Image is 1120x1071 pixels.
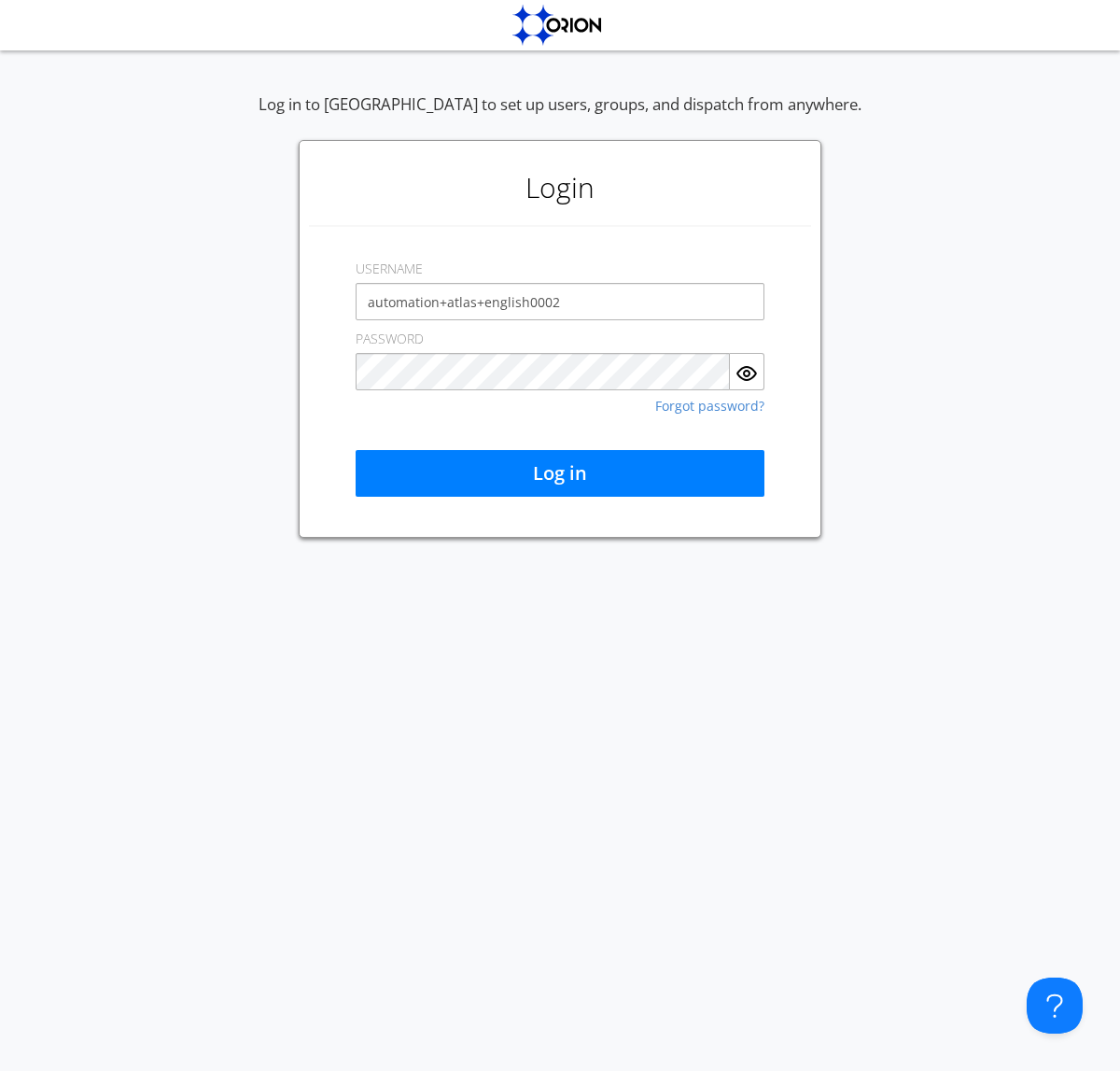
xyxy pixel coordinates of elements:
[356,260,423,278] label: USERNAME
[735,362,758,385] img: eye.svg
[356,450,764,497] button: Log in
[655,400,764,413] a: Forgot password?
[259,93,861,140] div: Log in to [GEOGRAPHIC_DATA] to set up users, groups, and dispatch from anywhere.
[356,330,424,348] label: PASSWORD
[730,353,764,390] button: Show Password
[1027,978,1083,1034] iframe: Toggle Customer Support
[356,353,730,390] input: Password
[309,150,811,225] h1: Login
